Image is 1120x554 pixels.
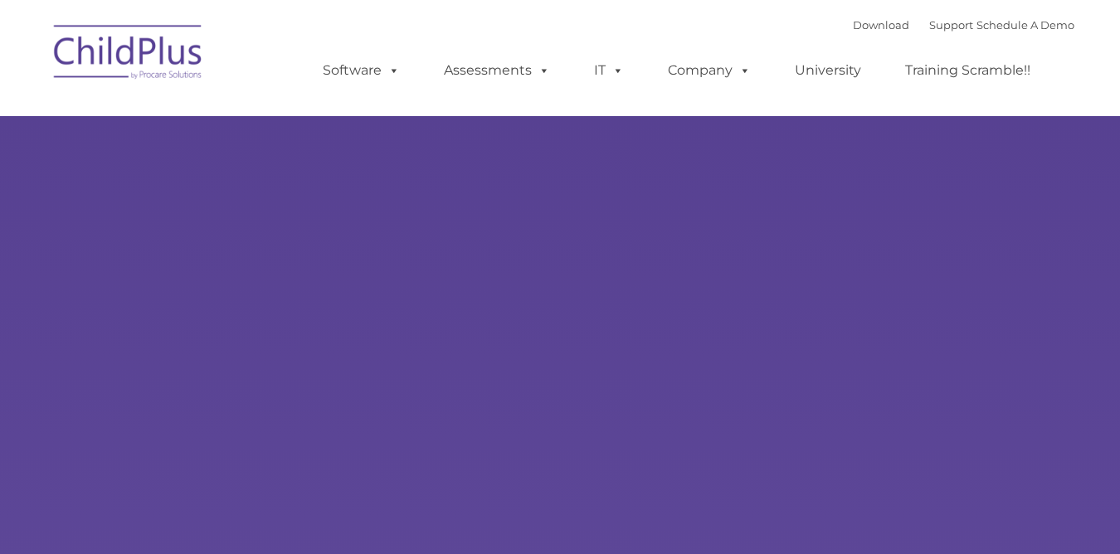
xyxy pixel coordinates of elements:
a: IT [577,54,640,87]
a: Company [651,54,767,87]
a: Schedule A Demo [976,18,1074,32]
a: Download [853,18,909,32]
a: Software [306,54,416,87]
img: ChildPlus by Procare Solutions [46,13,212,96]
a: Assessments [427,54,567,87]
a: University [778,54,878,87]
a: Training Scramble!! [889,54,1047,87]
font: | [853,18,1074,32]
a: Support [929,18,973,32]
